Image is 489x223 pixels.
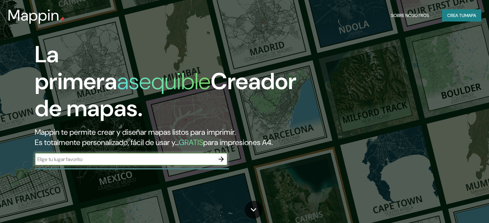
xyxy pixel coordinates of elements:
font: Mappin te permite crear y diseñar mapas listos para imprimir. [35,127,236,137]
font: para impresiones A4. [203,137,273,147]
font: GRATIS [179,137,203,147]
img: pin de mapeo [59,17,65,22]
font: Es totalmente personalizado, fácil de usar y... [35,137,179,147]
font: La primera [35,39,117,96]
font: mapa [465,13,476,18]
font: Crea tu [447,13,465,18]
font: Sobre nosotros [391,13,429,18]
font: asequible [117,66,211,96]
input: Elige tu lugar favorito [35,156,215,163]
font: Creador de mapas. [35,66,296,123]
button: Sobre nosotros [388,9,432,21]
font: Mappin [8,5,59,25]
iframe: Help widget launcher [432,198,482,216]
button: Crea tumapa [442,9,481,21]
